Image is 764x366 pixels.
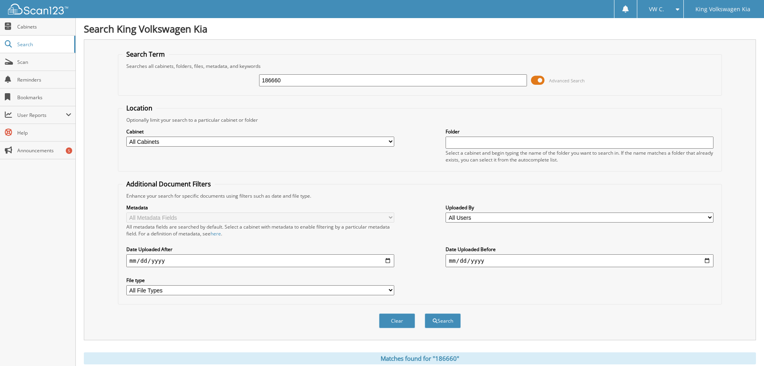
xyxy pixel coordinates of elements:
[446,246,713,253] label: Date Uploaded Before
[17,41,70,48] span: Search
[379,313,415,328] button: Clear
[17,129,71,136] span: Help
[425,313,461,328] button: Search
[126,204,394,211] label: Metadata
[126,254,394,267] input: start
[446,149,713,163] div: Select a cabinet and begin typing the name of the folder you want to search in. If the name match...
[8,4,68,14] img: scan123-logo-white.svg
[122,117,717,123] div: Optionally limit your search to a particular cabinet or folder
[122,104,156,112] legend: Location
[17,76,71,83] span: Reminders
[17,94,71,101] span: Bookmarks
[17,59,71,65] span: Scan
[122,180,215,188] legend: Additional Document Filters
[84,352,756,364] div: Matches found for "186660"
[549,78,585,84] span: Advanced Search
[66,147,72,154] div: 5
[446,254,713,267] input: end
[122,63,717,70] div: Searches all cabinets, folders, files, metadata, and keywords
[446,128,713,135] label: Folder
[122,192,717,199] div: Enhance your search for specific documents using filters such as date and file type.
[17,112,66,119] span: User Reports
[695,7,750,12] span: King Volkswagen Kia
[126,128,394,135] label: Cabinet
[446,204,713,211] label: Uploaded By
[211,230,221,237] a: here
[17,23,71,30] span: Cabinets
[122,50,169,59] legend: Search Term
[126,246,394,253] label: Date Uploaded After
[17,147,71,154] span: Announcements
[126,277,394,284] label: File type
[649,7,664,12] span: VW C.
[126,223,394,237] div: All metadata fields are searched by default. Select a cabinet with metadata to enable filtering b...
[84,22,756,35] h1: Search King Volkswagen Kia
